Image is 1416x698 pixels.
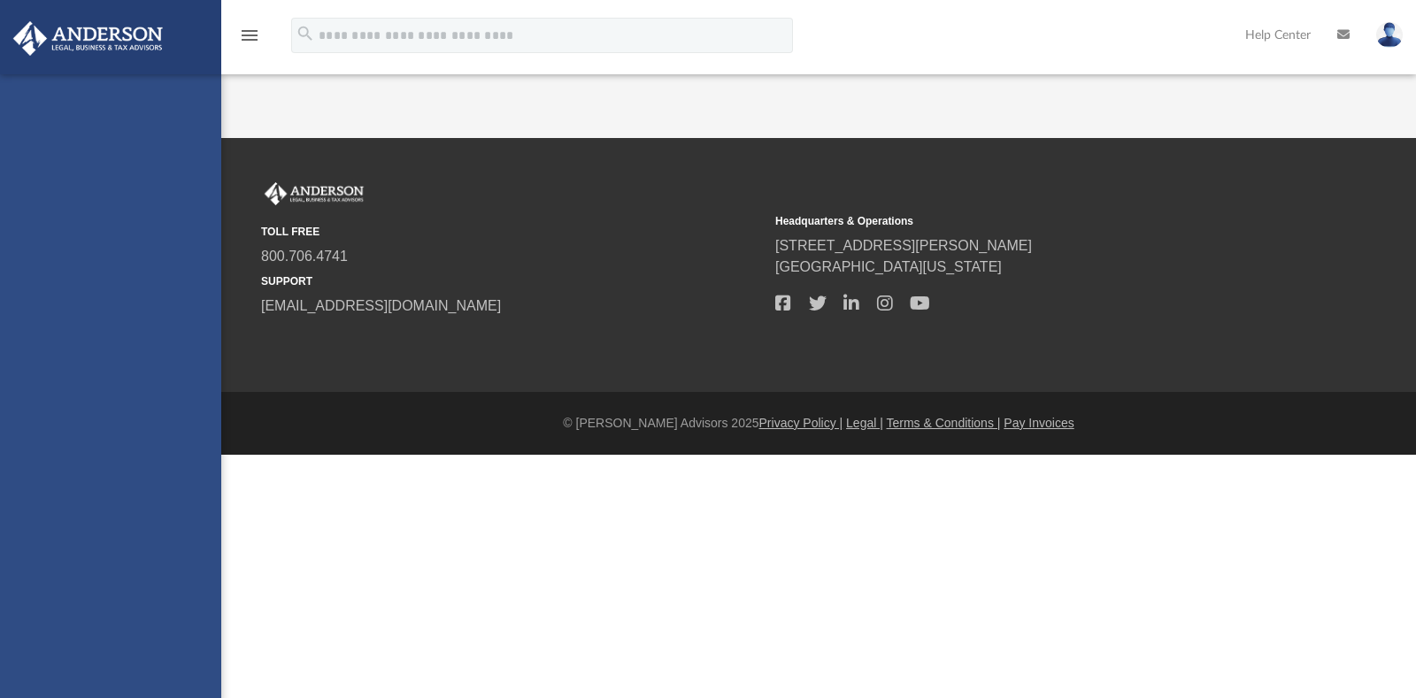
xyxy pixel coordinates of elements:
div: © [PERSON_NAME] Advisors 2025 [221,414,1416,433]
a: menu [239,34,260,46]
img: Anderson Advisors Platinum Portal [8,21,168,56]
a: [EMAIL_ADDRESS][DOMAIN_NAME] [261,298,501,313]
a: Privacy Policy | [759,416,843,430]
i: search [296,24,315,43]
a: Terms & Conditions | [887,416,1001,430]
i: menu [239,25,260,46]
a: 800.706.4741 [261,249,348,264]
a: [GEOGRAPHIC_DATA][US_STATE] [775,259,1002,274]
a: [STREET_ADDRESS][PERSON_NAME] [775,238,1032,253]
img: User Pic [1376,22,1403,48]
a: Pay Invoices [1004,416,1074,430]
small: TOLL FREE [261,224,763,240]
a: Legal | [846,416,883,430]
img: Anderson Advisors Platinum Portal [261,182,367,205]
small: SUPPORT [261,273,763,289]
small: Headquarters & Operations [775,213,1277,229]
